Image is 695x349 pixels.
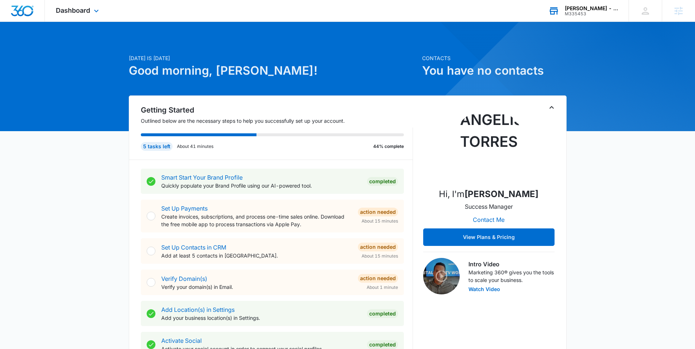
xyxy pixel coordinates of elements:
p: Verify your domain(s) in Email. [161,283,352,291]
p: Marketing 360® gives you the tools to scale your business. [468,268,555,284]
p: 44% complete [373,143,404,150]
a: Add Location(s) in Settings [161,306,235,313]
button: Contact Me [466,211,512,228]
strong: [PERSON_NAME] [464,189,538,199]
a: Set Up Contacts in CRM [161,244,226,251]
h1: You have no contacts [422,62,567,79]
p: Quickly populate your Brand Profile using our AI-powered tool. [161,182,361,189]
span: About 15 minutes [362,253,398,259]
p: Contacts [422,54,567,62]
a: Activate Social [161,337,202,344]
img: Angelis Torres [452,109,525,182]
div: Action Needed [358,243,398,251]
div: Completed [367,340,398,349]
p: Add at least 5 contacts in [GEOGRAPHIC_DATA]. [161,252,352,259]
div: 5 tasks left [141,142,173,151]
span: Dashboard [56,7,90,14]
h2: Getting Started [141,105,413,115]
a: Smart Start Your Brand Profile [161,174,243,181]
div: account id [565,11,618,16]
p: Hi, I'm [439,188,538,201]
p: Success Manager [465,202,513,211]
button: View Plans & Pricing [423,228,555,246]
div: Completed [367,309,398,318]
span: About 1 minute [367,284,398,291]
a: Set Up Payments [161,205,208,212]
h1: Good morning, [PERSON_NAME]! [129,62,418,79]
a: Verify Domain(s) [161,275,207,282]
button: Watch Video [468,287,500,292]
span: About 15 minutes [362,218,398,224]
div: Completed [367,177,398,186]
p: Create invoices, subscriptions, and process one-time sales online. Download the free mobile app t... [161,213,352,228]
div: Action Needed [358,274,398,283]
p: About 41 minutes [177,143,213,150]
div: account name [565,5,618,11]
img: Intro Video [423,258,460,294]
p: [DATE] is [DATE] [129,54,418,62]
button: Toggle Collapse [547,103,556,112]
p: Outlined below are the necessary steps to help you successfully set up your account. [141,117,413,125]
p: Add your business location(s) in Settings. [161,314,361,322]
div: Action Needed [358,208,398,216]
h3: Intro Video [468,260,555,268]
